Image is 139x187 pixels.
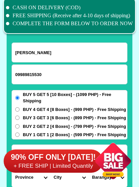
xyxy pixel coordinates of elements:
[23,91,127,104] span: BUY 5 GET 5 [10 Boxes] - (1099 PHP) - Free Shipping
[4,162,103,170] h6: + FREE SHIP | Limited Quantily
[4,152,103,162] h6: 90% OFF ONLY [DATE]!
[15,107,20,112] input: BUY 4 GET 4 [8 Boxes] - (999 PHP) - Free Shipping
[15,96,20,100] input: BUY 5 GET 5 [10 Boxes] - (1099 PHP) - Free Shipping
[6,4,133,12] li: CASH ON DELIVERY (COD)
[15,133,20,137] input: BUY 1 GET 1 [2 Boxes] - (599 PHP) - Free Shipping
[6,12,133,20] li: FREE SHIPPING (Receive after 4-10 days of shipping)
[15,124,20,129] input: BUY 2 GET 2 [4 Boxes] - (799 PHP) - Free Shipping
[23,106,126,113] span: BUY 4 GET 4 [8 Boxes] - (999 PHP) - Free Shipping
[6,20,133,28] li: COMPLETE THE FORM BELOW TO ORDER NOW
[23,115,126,121] span: BUY 3 GET 3 [6 Boxes] - (899 PHP) - Free Shipping
[12,65,127,84] input: Input phone_number
[23,132,126,138] span: BUY 1 GET 1 [2 Boxes] - (599 PHP) - Free Shipping
[15,116,20,120] input: BUY 3 GET 3 [6 Boxes] - (899 PHP) - Free Shipping
[23,123,126,130] span: BUY 2 GET 2 [4 Boxes] - (799 PHP) - Free Shipping
[12,43,127,62] input: Input full_name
